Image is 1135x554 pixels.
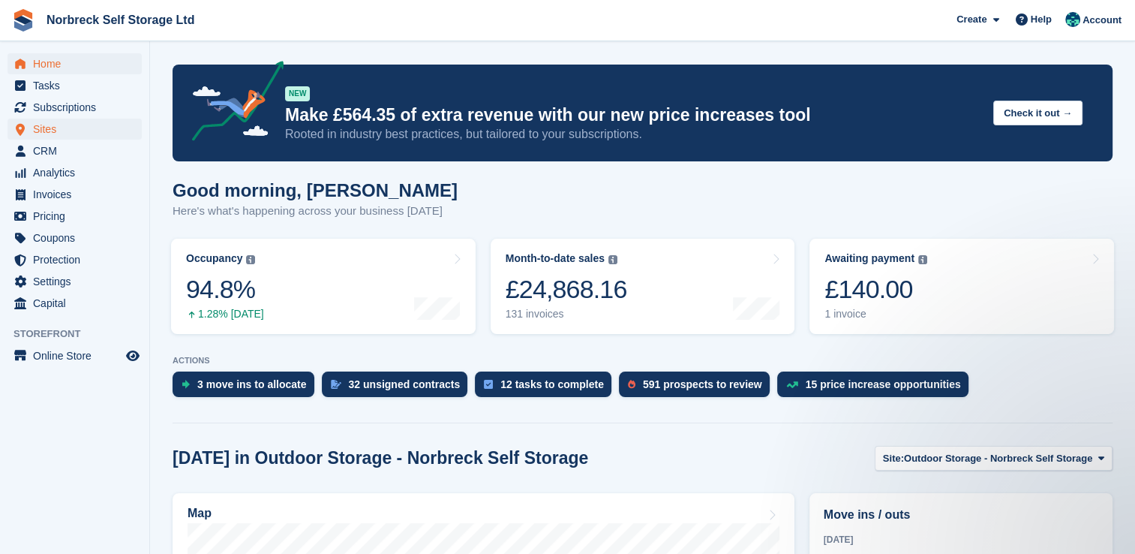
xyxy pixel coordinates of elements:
[904,451,1092,466] span: Outdoor Storage - Norbreck Self Storage
[33,75,123,96] span: Tasks
[824,308,927,321] div: 1 invoice
[806,378,961,390] div: 15 price increase opportunities
[786,381,798,388] img: price_increase_opportunities-93ffe204e8149a01c8c9dc8f82e8f89637d9d84a8eef4429ea346261dce0b2c0.svg
[8,97,142,118] a: menu
[33,293,123,314] span: Capital
[608,255,617,264] img: icon-info-grey-7440780725fd019a000dd9b08b2336e03edf1995a4989e88bcd33f0948082b44.svg
[331,380,341,389] img: contract_signature_icon-13c848040528278c33f63329250d36e43548de30e8caae1d1a13099fd9432cc5.svg
[285,86,310,101] div: NEW
[993,101,1082,125] button: Check it out →
[12,9,35,32] img: stora-icon-8386f47178a22dfd0bd8f6a31ec36ba5ce8667c1dd55bd0f319d3a0aa187defe.svg
[33,53,123,74] span: Home
[188,507,212,520] h2: Map
[475,372,619,405] a: 12 tasks to complete
[824,252,914,265] div: Awaiting payment
[918,255,927,264] img: icon-info-grey-7440780725fd019a000dd9b08b2336e03edf1995a4989e88bcd33f0948082b44.svg
[8,345,142,366] a: menu
[182,380,190,389] img: move_ins_to_allocate_icon-fdf77a2bb77ea45bf5b3d319d69a93e2d87916cf1d5bf7949dd705db3b84f3ca.svg
[173,180,458,200] h1: Good morning, [PERSON_NAME]
[33,249,123,270] span: Protection
[506,274,627,305] div: £24,868.16
[322,372,476,405] a: 32 unsigned contracts
[824,274,927,305] div: £140.00
[33,184,123,205] span: Invoices
[173,448,588,468] h2: [DATE] in Outdoor Storage - Norbreck Self Storage
[186,308,264,321] div: 1.28% [DATE]
[506,252,605,265] div: Month-to-date sales
[809,239,1114,334] a: Awaiting payment £140.00 1 invoice
[349,378,461,390] div: 32 unsigned contracts
[643,378,762,390] div: 591 prospects to review
[33,162,123,183] span: Analytics
[173,372,322,405] a: 3 move ins to allocate
[8,140,142,161] a: menu
[285,126,981,143] p: Rooted in industry best practices, but tailored to your subscriptions.
[500,378,604,390] div: 12 tasks to complete
[484,380,493,389] img: task-75834270c22a3079a89374b754ae025e5fb1db73e45f91037f5363f120a921f8.svg
[491,239,795,334] a: Month-to-date sales £24,868.16 131 invoices
[777,372,976,405] a: 15 price increase opportunities
[41,8,200,32] a: Norbreck Self Storage Ltd
[173,203,458,220] p: Here's what's happening across your business [DATE]
[8,162,142,183] a: menu
[186,274,264,305] div: 94.8%
[956,12,986,27] span: Create
[619,372,777,405] a: 591 prospects to review
[8,53,142,74] a: menu
[8,75,142,96] a: menu
[824,506,1098,524] h2: Move ins / outs
[33,140,123,161] span: CRM
[33,345,123,366] span: Online Store
[8,227,142,248] a: menu
[875,446,1112,471] button: Site: Outdoor Storage - Norbreck Self Storage
[1031,12,1052,27] span: Help
[824,533,1098,546] div: [DATE]
[8,184,142,205] a: menu
[8,271,142,292] a: menu
[179,61,284,146] img: price-adjustments-announcement-icon-8257ccfd72463d97f412b2fc003d46551f7dbcb40ab6d574587a9cd5c0d94...
[628,380,635,389] img: prospect-51fa495bee0391a8d652442698ab0144808aea92771e9ea1ae160a38d050c398.svg
[8,249,142,270] a: menu
[173,356,1112,366] p: ACTIONS
[14,327,149,342] span: Storefront
[1082,13,1121,28] span: Account
[33,206,123,227] span: Pricing
[506,308,627,321] div: 131 invoices
[1065,12,1080,27] img: Sally King
[8,206,142,227] a: menu
[883,451,904,466] span: Site:
[171,239,476,334] a: Occupancy 94.8% 1.28% [DATE]
[197,378,307,390] div: 3 move ins to allocate
[8,293,142,314] a: menu
[246,255,255,264] img: icon-info-grey-7440780725fd019a000dd9b08b2336e03edf1995a4989e88bcd33f0948082b44.svg
[33,227,123,248] span: Coupons
[33,271,123,292] span: Settings
[285,104,981,126] p: Make £564.35 of extra revenue with our new price increases tool
[8,119,142,140] a: menu
[124,347,142,365] a: Preview store
[33,119,123,140] span: Sites
[186,252,242,265] div: Occupancy
[33,97,123,118] span: Subscriptions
